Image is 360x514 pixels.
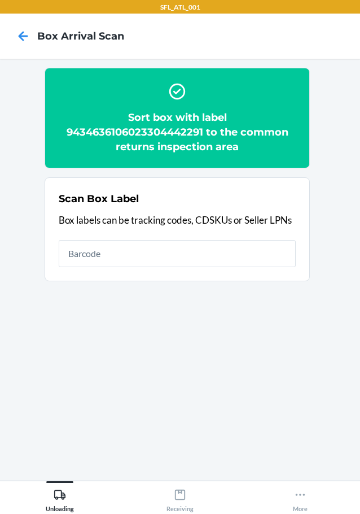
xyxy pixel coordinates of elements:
[120,481,240,512] button: Receiving
[160,2,200,12] p: SFL_ATL_001
[59,191,139,206] h2: Scan Box Label
[37,29,124,43] h4: Box Arrival Scan
[166,484,194,512] div: Receiving
[59,110,296,154] h2: Sort box with label 9434636106023304442291 to the common returns inspection area
[59,213,296,228] p: Box labels can be tracking codes, CDSKUs or Seller LPNs
[46,484,74,512] div: Unloading
[293,484,308,512] div: More
[240,481,360,512] button: More
[59,240,296,267] input: Barcode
